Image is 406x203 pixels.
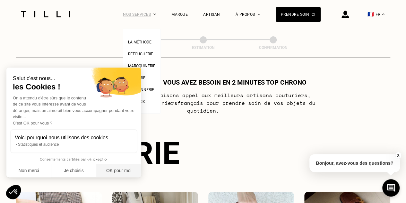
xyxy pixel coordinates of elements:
p: Bonjour, avez-vous des questions? [309,154,400,172]
a: Retoucherie [128,50,153,57]
img: menu déroulant [382,14,384,15]
div: Confirmation [241,45,305,50]
a: Maroquinerie [128,62,155,69]
div: Estimation [171,45,235,50]
div: Catégorie [16,135,390,171]
img: icône connexion [341,11,349,18]
a: La Méthode [128,38,151,45]
h1: Dites nous de quoi vous avez besoin en 2 minutes top chrono [99,78,307,86]
a: Artisan [203,12,220,17]
a: Marque [171,12,188,17]
div: Besoin [101,45,165,50]
span: La Méthode [128,40,151,44]
span: Retoucherie [128,52,153,56]
p: [PERSON_NAME] nous faisons appel aux meilleurs artisans couturiers , maroquiniers et cordonniers ... [76,91,330,115]
a: Prendre soin ici [276,7,321,22]
img: Menu déroulant [153,14,156,15]
img: Logo du service de couturière Tilli [19,11,73,17]
span: Maroquinerie [128,64,155,68]
span: 🇫🇷 [367,11,374,17]
button: X [395,152,401,159]
img: Menu déroulant à propos [258,14,260,15]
